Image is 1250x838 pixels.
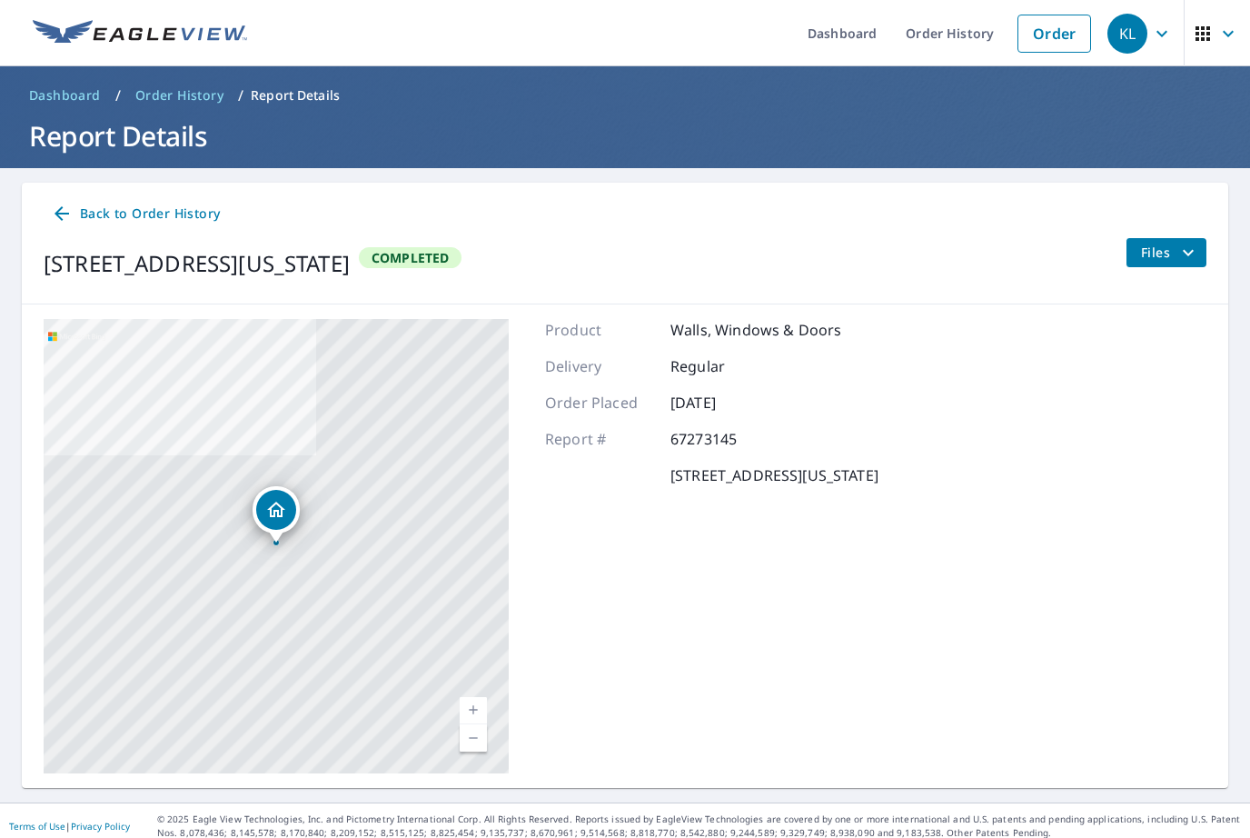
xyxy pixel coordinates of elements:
p: Delivery [545,355,654,377]
img: EV Logo [33,20,247,47]
a: Current Level 17, Zoom Out [460,724,487,752]
a: Order [1017,15,1091,53]
p: Report # [545,428,654,450]
li: / [115,85,121,106]
p: | [9,821,130,832]
span: Dashboard [29,86,101,105]
p: Regular [670,355,779,377]
span: Back to Order History [51,203,220,225]
h1: Report Details [22,117,1228,155]
div: Dropped pin, building 1, Residential property, 1025 Maryland Ave SW Canton, OH 44710 [253,486,300,543]
p: 67273145 [670,428,779,450]
p: Product [545,319,654,341]
p: Report Details [251,86,340,105]
p: [DATE] [670,392,779,414]
button: filesDropdownBtn-67273145 [1126,238,1206,267]
div: [STREET_ADDRESS][US_STATE] [44,247,350,280]
p: [STREET_ADDRESS][US_STATE] [670,464,878,486]
li: / [238,85,243,106]
a: Order History [128,81,231,110]
p: Order Placed [545,392,654,414]
span: Order History [135,86,223,105]
a: Privacy Policy [71,820,130,833]
p: Walls, Windows & Doors [670,319,841,341]
span: Completed [361,249,460,266]
a: Current Level 17, Zoom In [460,697,487,724]
a: Back to Order History [44,197,227,231]
div: KL [1107,14,1147,54]
span: Files [1141,242,1199,264]
a: Terms of Use [9,820,65,833]
a: Dashboard [22,81,108,110]
nav: breadcrumb [22,81,1228,110]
